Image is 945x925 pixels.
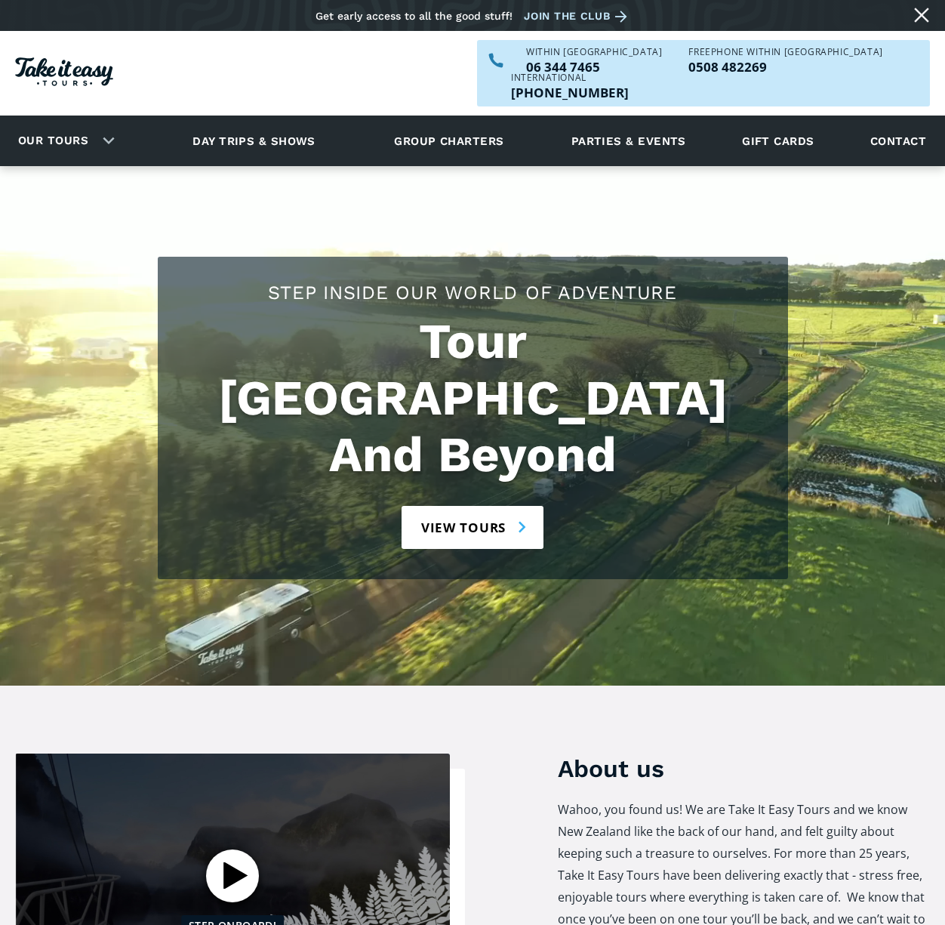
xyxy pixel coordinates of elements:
[511,73,629,82] div: International
[558,754,930,784] h3: About us
[526,48,662,57] div: WITHIN [GEOGRAPHIC_DATA]
[511,86,629,99] p: [PHONE_NUMBER]
[7,123,100,159] a: Our tours
[526,60,662,73] p: 06 344 7465
[688,48,882,57] div: Freephone WITHIN [GEOGRAPHIC_DATA]
[734,120,822,162] a: Gift cards
[511,86,629,99] a: Call us outside of NZ on +6463447465
[15,50,113,97] a: Homepage
[910,3,934,27] a: Close message
[174,120,334,162] a: Day trips & shows
[688,60,882,73] a: Call us freephone within NZ on 0508482269
[402,506,544,549] a: View tours
[15,57,113,86] img: Take it easy Tours logo
[564,120,694,162] a: Parties & events
[524,7,633,26] a: Join the club
[526,60,662,73] a: Call us within NZ on 063447465
[375,120,522,162] a: Group charters
[173,279,773,306] h2: Step Inside Our World Of Adventure
[688,60,882,73] p: 0508 482269
[863,120,934,162] a: Contact
[316,10,513,22] div: Get early access to all the good stuff!
[173,313,773,483] h1: Tour [GEOGRAPHIC_DATA] And Beyond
